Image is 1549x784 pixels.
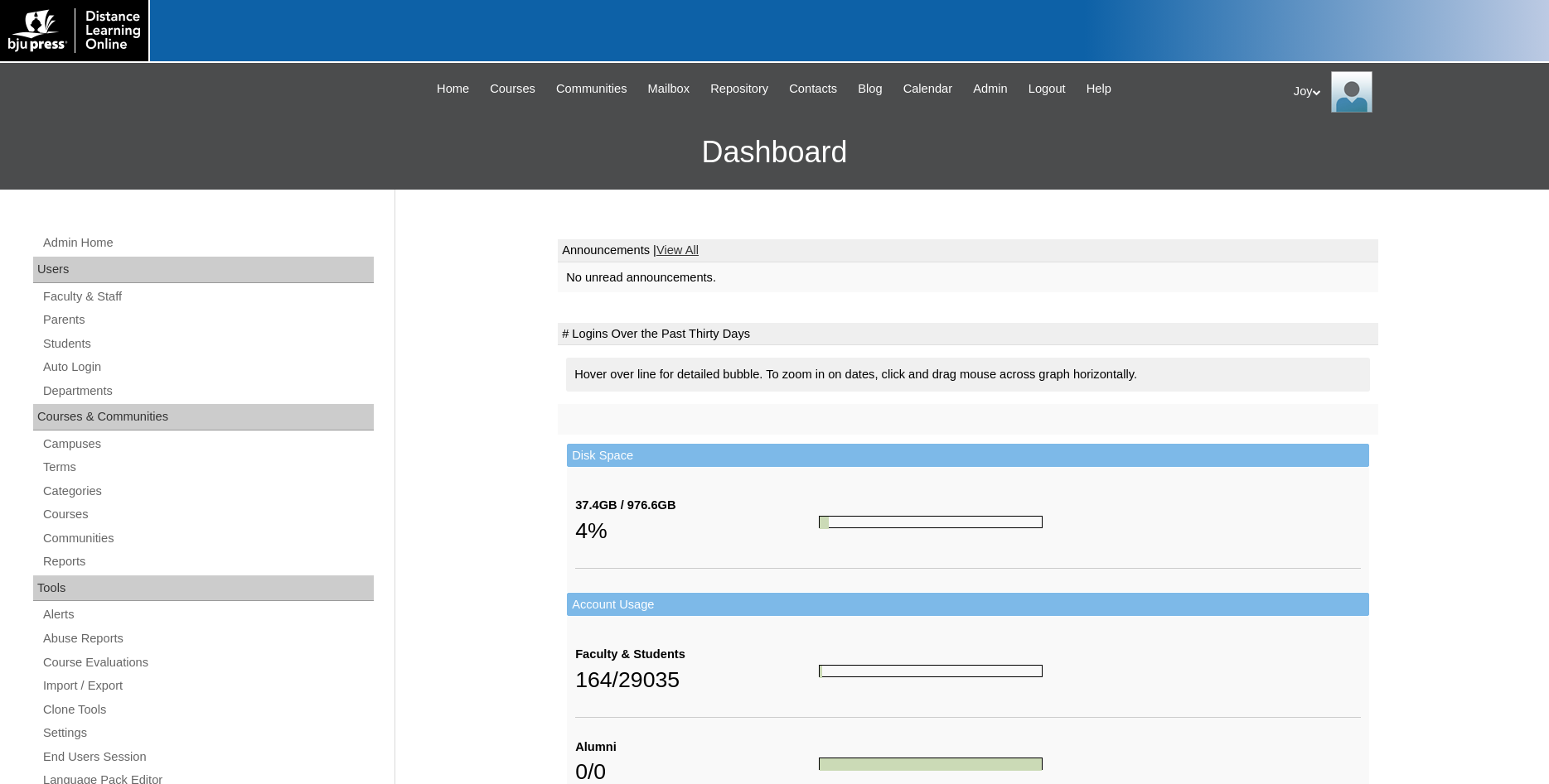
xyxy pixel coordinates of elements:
[973,79,1008,99] span: Admin
[1078,79,1120,99] a: Help
[1087,79,1111,99] span: Help
[490,79,535,99] span: Courses
[41,676,374,696] a: Import / Export
[566,358,1370,392] div: Hover over line for detailed bubble. To zoom in on dates, click and drag mouse across graph horiz...
[558,323,1378,346] td: # Logins Over the Past Thirty Days
[781,79,845,99] a: Contacts
[41,481,374,502] a: Categories
[656,243,699,257] a: View All
[575,663,819,696] div: 164/29035
[41,286,374,307] a: Faculty & Staff
[567,444,1369,468] td: Disk Space
[41,723,374,743] a: Settings
[33,404,374,430] div: Courses & Communities
[41,504,374,525] a: Courses
[428,79,477,99] a: Home
[41,528,374,549] a: Communities
[41,310,374,330] a: Parents
[41,652,374,673] a: Course Evaluations
[437,79,469,99] span: Home
[41,457,374,478] a: Terms
[567,593,1369,617] td: Account Usage
[33,575,374,602] div: Tools
[858,79,882,99] span: Blog
[8,115,1541,190] h3: Dashboard
[41,381,374,402] a: Departments
[903,79,952,99] span: Calendar
[965,79,1016,99] a: Admin
[558,262,1378,293] td: No unread announcements.
[895,79,961,99] a: Calendar
[41,747,374,767] a: End Users Session
[41,233,374,253] a: Admin Home
[556,79,627,99] span: Communities
[648,79,690,99] span: Mailbox
[1020,79,1074,99] a: Logout
[702,79,777,99] a: Repository
[8,8,140,53] img: logo-white.png
[548,79,636,99] a: Communities
[41,604,374,625] a: Alerts
[710,79,768,99] span: Repository
[41,628,374,649] a: Abuse Reports
[41,434,374,455] a: Campuses
[1331,71,1372,113] img: Joy Dantz
[850,79,890,99] a: Blog
[1294,71,1532,113] div: Joy
[575,646,819,663] div: Faculty & Students
[41,700,374,720] a: Clone Tools
[558,239,1378,262] td: Announcements |
[789,79,837,99] span: Contacts
[41,357,374,378] a: Auto Login
[33,257,374,283] div: Users
[41,551,374,572] a: Reports
[640,79,699,99] a: Mailbox
[41,334,374,354] a: Students
[482,79,544,99] a: Courses
[575,497,819,514] div: 37.4GB / 976.6GB
[1029,79,1066,99] span: Logout
[575,738,819,756] div: Alumni
[575,514,819,547] div: 4%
